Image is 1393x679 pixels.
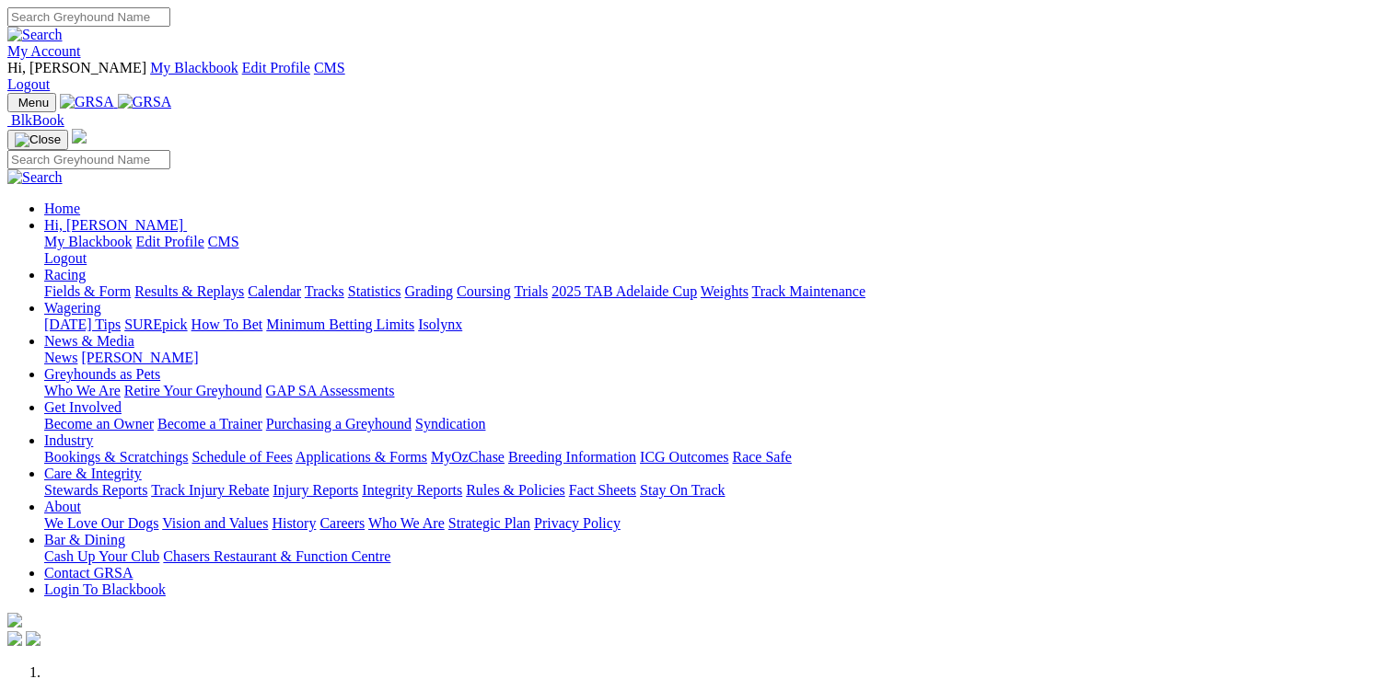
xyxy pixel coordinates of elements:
[44,217,183,233] span: Hi, [PERSON_NAME]
[44,333,134,349] a: News & Media
[163,548,390,564] a: Chasers Restaurant & Function Centre
[44,350,77,365] a: News
[7,631,22,646] img: facebook.svg
[44,581,166,597] a: Login To Blackbook
[732,449,791,465] a: Race Safe
[514,283,548,299] a: Trials
[124,316,187,332] a: SUREpick
[640,482,725,498] a: Stay On Track
[44,432,93,448] a: Industry
[7,60,146,75] span: Hi, [PERSON_NAME]
[44,366,160,382] a: Greyhounds as Pets
[44,300,101,316] a: Wagering
[44,350,1386,366] div: News & Media
[7,130,68,150] button: Toggle navigation
[44,399,122,415] a: Get Involved
[752,283,865,299] a: Track Maintenance
[44,482,1386,499] div: Care & Integrity
[44,416,1386,432] div: Get Involved
[44,548,159,564] a: Cash Up Your Club
[368,515,445,531] a: Who We Are
[150,60,238,75] a: My Blackbook
[457,283,511,299] a: Coursing
[701,283,749,299] a: Weights
[44,234,133,249] a: My Blackbook
[44,217,187,233] a: Hi, [PERSON_NAME]
[44,283,131,299] a: Fields & Form
[44,515,1386,532] div: About
[124,383,262,398] a: Retire Your Greyhound
[44,532,125,547] a: Bar & Dining
[273,482,358,498] a: Injury Reports
[157,416,262,432] a: Become a Trainer
[266,383,395,398] a: GAP SA Assessments
[192,316,263,332] a: How To Bet
[296,449,427,465] a: Applications & Forms
[44,201,80,216] a: Home
[314,60,345,75] a: CMS
[466,482,565,498] a: Rules & Policies
[44,499,81,514] a: About
[7,76,50,92] a: Logout
[508,449,636,465] a: Breeding Information
[44,515,158,531] a: We Love Our Dogs
[7,613,22,627] img: logo-grsa-white.png
[11,112,64,128] span: BlkBook
[7,93,56,112] button: Toggle navigation
[405,283,453,299] a: Grading
[44,565,133,581] a: Contact GRSA
[151,482,269,498] a: Track Injury Rebate
[534,515,621,531] a: Privacy Policy
[362,482,462,498] a: Integrity Reports
[7,43,81,59] a: My Account
[640,449,728,465] a: ICG Outcomes
[266,316,414,332] a: Minimum Betting Limits
[44,267,86,282] a: Racing
[242,60,310,75] a: Edit Profile
[551,283,697,299] a: 2025 TAB Adelaide Cup
[44,482,147,498] a: Stewards Reports
[44,449,1386,466] div: Industry
[305,283,344,299] a: Tracks
[118,94,172,110] img: GRSA
[431,449,505,465] a: MyOzChase
[7,169,63,186] img: Search
[44,316,1386,333] div: Wagering
[15,132,61,147] img: Close
[248,283,301,299] a: Calendar
[7,27,63,43] img: Search
[72,129,87,144] img: logo-grsa-white.png
[162,515,268,531] a: Vision and Values
[348,283,401,299] a: Statistics
[208,234,239,249] a: CMS
[319,515,365,531] a: Careers
[44,283,1386,300] div: Racing
[44,316,121,332] a: [DATE] Tips
[44,383,121,398] a: Who We Are
[136,234,204,249] a: Edit Profile
[60,94,114,110] img: GRSA
[192,449,292,465] a: Schedule of Fees
[44,234,1386,267] div: Hi, [PERSON_NAME]
[569,482,636,498] a: Fact Sheets
[44,416,154,432] a: Become an Owner
[134,283,244,299] a: Results & Replays
[44,250,87,266] a: Logout
[81,350,198,365] a: [PERSON_NAME]
[44,548,1386,565] div: Bar & Dining
[7,7,170,27] input: Search
[18,96,49,109] span: Menu
[26,631,41,646] img: twitter.svg
[448,515,530,531] a: Strategic Plan
[415,416,485,432] a: Syndication
[44,449,188,465] a: Bookings & Scratchings
[7,112,64,128] a: BlkBook
[266,416,412,432] a: Purchasing a Greyhound
[7,150,170,169] input: Search
[7,60,1386,93] div: My Account
[44,383,1386,399] div: Greyhounds as Pets
[418,316,462,332] a: Isolynx
[272,515,316,531] a: History
[44,466,142,481] a: Care & Integrity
